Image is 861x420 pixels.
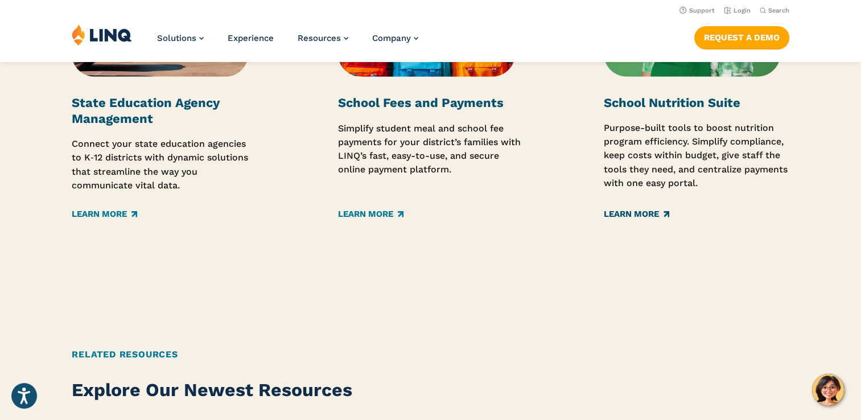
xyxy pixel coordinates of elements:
[679,7,715,14] a: Support
[338,96,504,110] strong: School Fees and Payments
[228,33,274,43] a: Experience
[157,33,204,43] a: Solutions
[768,7,789,14] span: Search
[72,208,137,220] a: Learn More
[72,96,220,126] strong: State Education Agency Management
[338,122,524,193] p: Simplify student meal and school fee payments for your district’s families with LINQ’s fast, easy...
[157,33,196,43] span: Solutions
[812,374,844,406] button: Hello, have a question? Let’s chat.
[72,24,132,46] img: LINQ | K‑12 Software
[694,24,789,49] nav: Button Navigation
[372,33,418,43] a: Company
[694,26,789,49] a: Request a Demo
[298,33,341,43] span: Resources
[604,96,740,110] strong: School Nutrition Suite
[604,208,669,220] a: Learn More
[72,137,257,192] p: Connect your state education agencies to K‑12 districts with dynamic solutions that streamline th...
[604,121,789,192] p: Purpose-built tools to boost nutrition program efficiency. Simplify compliance, keep costs within...
[372,33,411,43] span: Company
[338,208,403,220] a: Learn More
[72,348,789,361] h2: Related Resources
[724,7,751,14] a: Login
[760,6,789,15] button: Open Search Bar
[157,24,418,61] nav: Primary Navigation
[298,33,348,43] a: Resources
[72,379,352,401] strong: Explore Our Newest Resources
